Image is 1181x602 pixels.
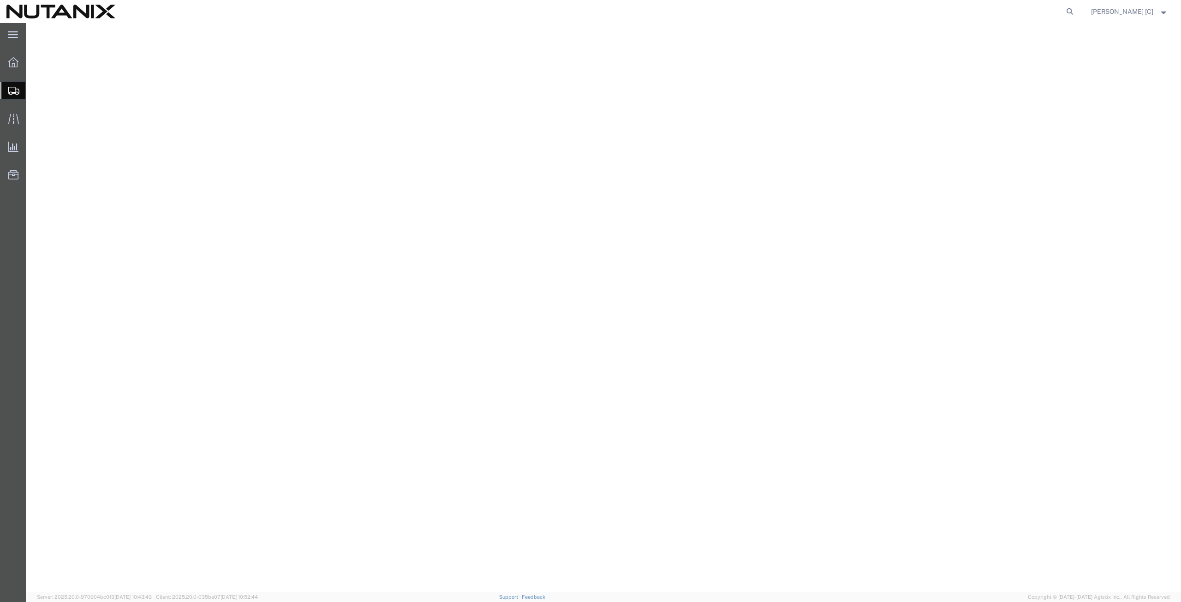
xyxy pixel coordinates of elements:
span: Copyright © [DATE]-[DATE] Agistix Inc., All Rights Reserved [1028,593,1170,601]
span: Server: 2025.20.0-970904bc0f3 [37,594,152,600]
span: [DATE] 10:43:43 [114,594,152,600]
span: Client: 2025.20.0-035ba07 [156,594,258,600]
span: [DATE] 10:52:44 [221,594,258,600]
iframe: FS Legacy Container [26,23,1181,592]
span: Arthur Campos [C] [1091,6,1153,17]
a: Support [499,594,522,600]
a: Feedback [522,594,545,600]
button: [PERSON_NAME] [C] [1091,6,1169,17]
img: logo [6,5,115,18]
